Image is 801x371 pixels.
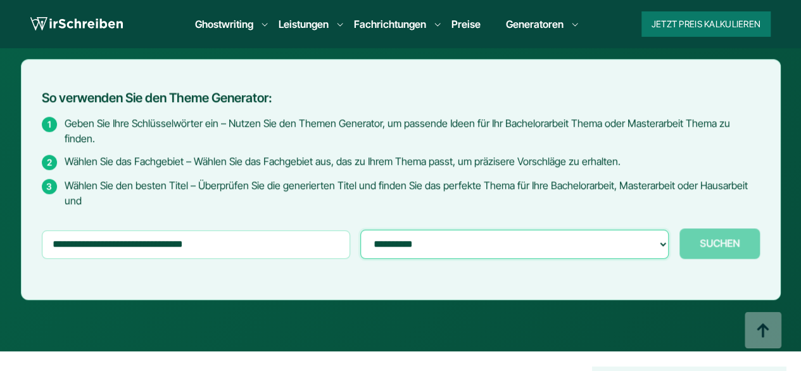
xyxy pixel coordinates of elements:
[195,16,253,32] a: Ghostwriting
[30,15,123,34] img: logo wirschreiben
[679,228,760,259] button: SUCHEN
[641,11,771,37] button: Jetzt Preis kalkulieren
[42,179,57,194] span: 3
[700,237,740,249] span: SUCHEN
[744,312,782,350] img: button top
[42,155,57,170] span: 2
[42,153,760,170] li: Wählen Sie das Fachgebiet – Wählen Sie das Fachgebiet aus, das zu Ihrem Thema passt, um präzisere...
[451,18,481,30] a: Preise
[42,117,57,132] span: 1
[42,115,760,146] li: Geben Sie Ihre Schlüsselwörter ein – Nutzen Sie den Themen Generator, um passende Ideen für Ihr B...
[506,16,564,32] a: Generatoren
[279,16,329,32] a: Leistungen
[354,16,426,32] a: Fachrichtungen
[42,91,760,105] h2: So verwenden Sie den Theme Generator:
[42,178,760,208] li: Wählen Sie den besten Titel – Überprüfen Sie die generierten Titel und finden Sie das perfekte Th...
